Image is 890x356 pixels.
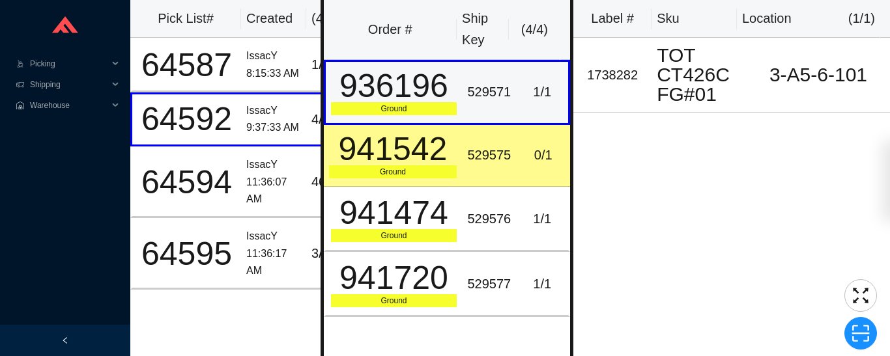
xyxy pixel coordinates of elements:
[246,156,301,174] div: IssacY
[137,238,236,270] div: 64595
[137,103,236,135] div: 64592
[514,19,556,40] div: ( 4 / 4 )
[246,102,301,120] div: IssacY
[848,8,875,29] div: ( 1 / 1 )
[331,262,457,294] div: 941720
[137,49,236,81] div: 64587
[30,74,108,95] span: Shipping
[657,46,741,104] div: TOT CT426CFG#01
[331,294,457,307] div: Ground
[521,81,563,103] div: 1 / 1
[331,102,457,115] div: Ground
[61,336,69,344] span: left
[246,245,301,280] div: 11:36:17 AM
[329,133,457,165] div: 941542
[329,165,457,178] div: Ground
[30,53,108,74] span: Picking
[331,197,457,229] div: 941474
[467,273,511,295] div: 529577
[467,144,511,166] div: 529575
[30,95,108,116] span: Warehouse
[246,119,301,137] div: 9:37:33 AM
[246,48,301,65] div: IssacY
[311,54,351,75] div: 1 / 3
[246,174,301,208] div: 11:36:07 AM
[467,81,511,103] div: 529571
[137,166,236,199] div: 64594
[467,208,511,230] div: 529576
[844,317,877,349] button: scan
[246,228,301,245] div: IssacY
[521,144,565,166] div: 0 / 1
[844,279,877,312] button: fullscreen
[246,65,301,83] div: 8:15:33 AM
[331,229,457,242] div: Ground
[311,8,353,29] div: ( 4 )
[521,273,563,295] div: 1 / 1
[311,243,351,264] div: 3 / 3
[579,64,646,86] div: 1738282
[742,8,792,29] div: Location
[311,109,351,130] div: 4 / 13
[845,286,876,305] span: fullscreen
[311,171,351,193] div: 46 / 46
[845,323,876,343] span: scan
[331,70,457,102] div: 936196
[521,208,563,230] div: 1 / 1
[752,65,885,85] div: 3-A5-6-101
